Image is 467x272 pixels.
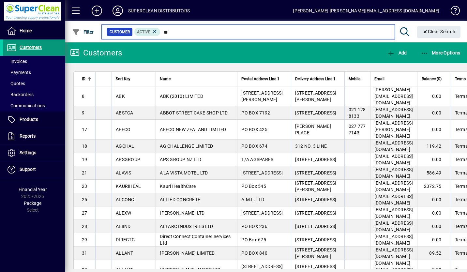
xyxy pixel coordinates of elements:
span: Balance ($) [422,75,442,83]
span: 25 [82,197,87,202]
td: 0.00 [417,220,451,233]
span: [STREET_ADDRESS] [295,197,337,202]
span: Customers [20,45,42,50]
span: ALAVIS [116,170,131,175]
td: 0.00 [417,86,451,106]
span: 31 [82,250,87,256]
span: APS GROUP NZ LTD [160,157,201,162]
span: ID [82,75,85,83]
span: T/A AGSPARES [241,157,273,162]
mat-chip: Activation Status: Active [134,28,160,36]
span: [STREET_ADDRESS] [295,110,337,115]
span: [EMAIL_ADDRESS][DOMAIN_NAME] [374,154,413,165]
span: [EMAIL_ADDRESS][DOMAIN_NAME] [374,207,413,219]
td: 0.00 [417,120,451,140]
span: 18 [82,144,87,149]
span: Package [24,201,41,206]
span: More Options [421,50,460,55]
span: [EMAIL_ADDRESS][DOMAIN_NAME] [374,167,413,179]
span: 8 [82,94,84,99]
span: Invoices [7,59,27,64]
a: Quotes [3,78,65,89]
span: APSGROUP [116,157,140,162]
span: ABSTCA [116,110,133,115]
span: 29 [82,237,87,242]
span: [EMAIL_ADDRESS][PERSON_NAME][DOMAIN_NAME] [374,120,413,139]
span: [STREET_ADDRESS] [295,237,337,242]
span: [STREET_ADDRESS][PERSON_NAME] [295,247,337,259]
span: Terms [455,75,466,83]
span: [EMAIL_ADDRESS][DOMAIN_NAME] [374,234,413,246]
span: [EMAIL_ADDRESS][DOMAIN_NAME] [374,140,413,152]
span: DIRECTC [116,237,135,242]
a: Invoices [3,56,65,67]
span: Kauri HealthCare [160,184,196,189]
span: Payments [7,70,31,75]
span: Direct Connect Container Services Ltd [160,234,231,246]
span: [PERSON_NAME] LTD [160,210,204,216]
span: 021 128 8133 [349,107,366,119]
td: 586.49 [417,166,451,180]
button: Add [86,5,107,17]
span: [STREET_ADDRESS] [295,210,337,216]
span: 17 [82,127,87,132]
td: 119.42 [417,140,451,153]
a: Communications [3,100,65,111]
span: Sort Key [116,75,130,83]
span: AGCHAL [116,144,134,149]
span: ALIIND [116,224,131,229]
span: [STREET_ADDRESS] [241,170,283,175]
button: Clear [417,26,461,38]
span: [PERSON_NAME][EMAIL_ADDRESS][DOMAIN_NAME] [374,87,413,105]
a: Support [3,161,65,178]
button: More Options [419,47,462,59]
span: Name [160,75,171,83]
td: 0.00 [417,233,451,247]
button: Profile [107,5,128,17]
span: ALCONC [116,197,134,202]
div: Balance ($) [421,75,447,83]
td: 89.52 [417,247,451,260]
span: AFFCO [116,127,130,132]
span: Home [20,28,32,33]
span: [STREET_ADDRESS][PERSON_NAME] [295,180,337,192]
div: [PERSON_NAME] [PERSON_NAME][EMAIL_ADDRESS][DOMAIN_NAME] [293,6,439,16]
span: Products [20,117,38,122]
div: Customers [70,48,122,58]
span: PO Box 675 [241,237,266,242]
td: 0.00 [417,106,451,120]
span: PO BOX 7192 [241,110,270,115]
span: Delivery Address Line 1 [295,75,336,83]
span: Reports [20,133,36,139]
span: Communications [7,103,45,108]
span: ALLIED CONCRETE [160,197,200,202]
div: ID [82,75,91,83]
td: 2372.75 [417,180,451,193]
span: Support [20,167,36,172]
div: SUPERCLEAN DISTRIBUTORS [128,6,190,16]
span: 27 [82,210,87,216]
span: PO BOX 840 [241,250,267,256]
span: [EMAIL_ADDRESS][DOMAIN_NAME] [374,180,413,192]
a: Knowledge Base [446,1,459,23]
span: PO Box 545 [241,184,266,189]
div: Mobile [349,75,366,83]
span: Mobile [349,75,360,83]
span: PO BOX 425 [241,127,267,132]
button: Filter [70,26,96,38]
span: [EMAIL_ADDRESS][DOMAIN_NAME] [374,107,413,119]
td: 0.00 [417,153,451,166]
span: [PERSON_NAME] LIMITED [160,250,215,256]
div: Name [160,75,233,83]
span: PO BOX 236 [241,224,267,229]
span: 312 NO. 3 LINE [295,144,327,149]
span: 9 [82,110,84,115]
a: Reports [3,128,65,144]
a: Home [3,23,65,39]
span: Add [387,50,407,55]
button: Add [385,47,408,59]
span: Quotes [7,81,25,86]
span: ALEXW [116,210,131,216]
span: AFFCO NEW ZEALAND LIMITED [160,127,226,132]
span: [EMAIL_ADDRESS][DOMAIN_NAME] [374,247,413,259]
